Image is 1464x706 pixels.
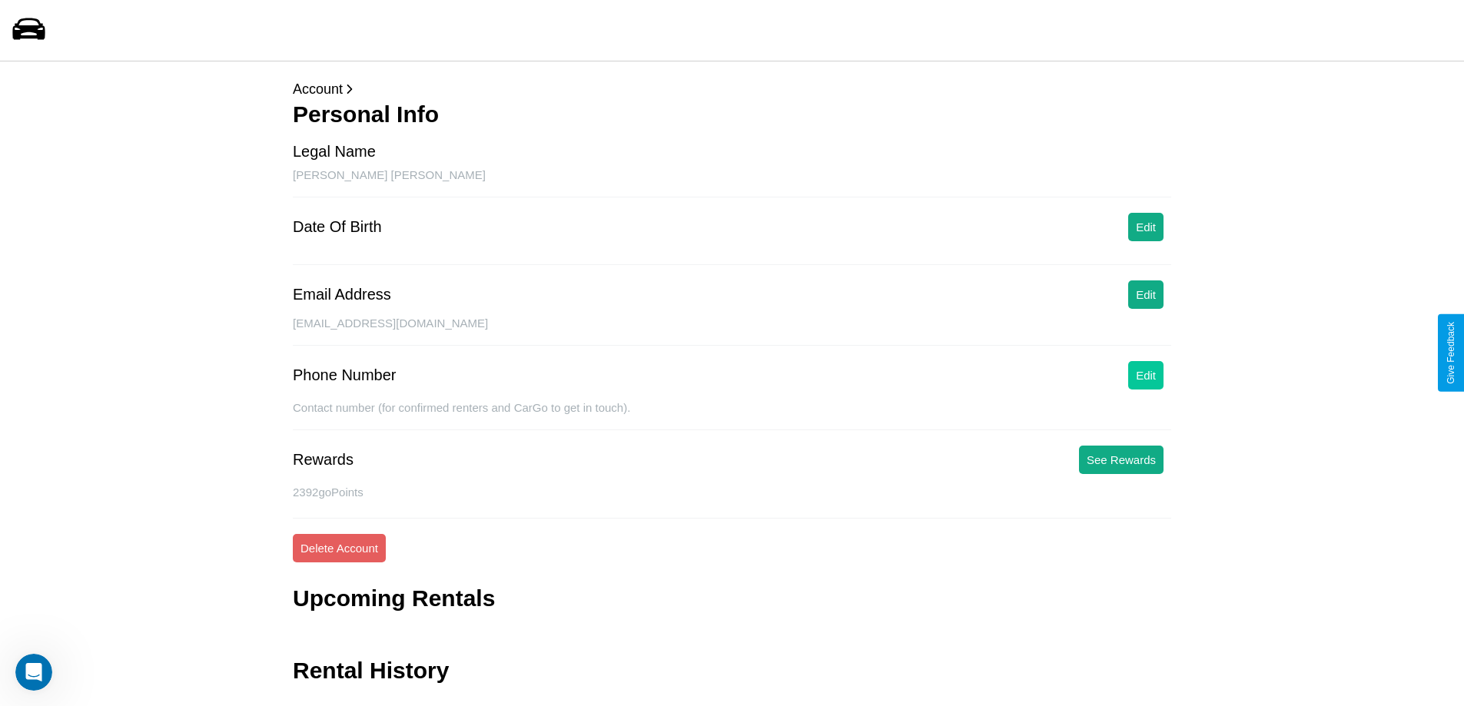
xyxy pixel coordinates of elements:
div: [PERSON_NAME] [PERSON_NAME] [293,168,1171,197]
p: 2392 goPoints [293,482,1171,502]
div: [EMAIL_ADDRESS][DOMAIN_NAME] [293,317,1171,346]
div: Date Of Birth [293,218,382,236]
button: Edit [1128,361,1164,389]
h3: Upcoming Rentals [293,585,495,612]
button: Delete Account [293,534,386,562]
button: See Rewards [1079,446,1164,474]
p: Account [293,77,1171,101]
h3: Personal Info [293,101,1171,128]
div: Legal Name [293,143,376,161]
button: Edit [1128,213,1164,241]
div: Give Feedback [1446,322,1456,384]
div: Phone Number [293,366,397,384]
div: Contact number (for confirmed renters and CarGo to get in touch). [293,401,1171,430]
div: Email Address [293,286,391,303]
button: Edit [1128,280,1164,309]
h3: Rental History [293,658,449,684]
div: Rewards [293,451,354,469]
iframe: Intercom live chat [15,654,52,691]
